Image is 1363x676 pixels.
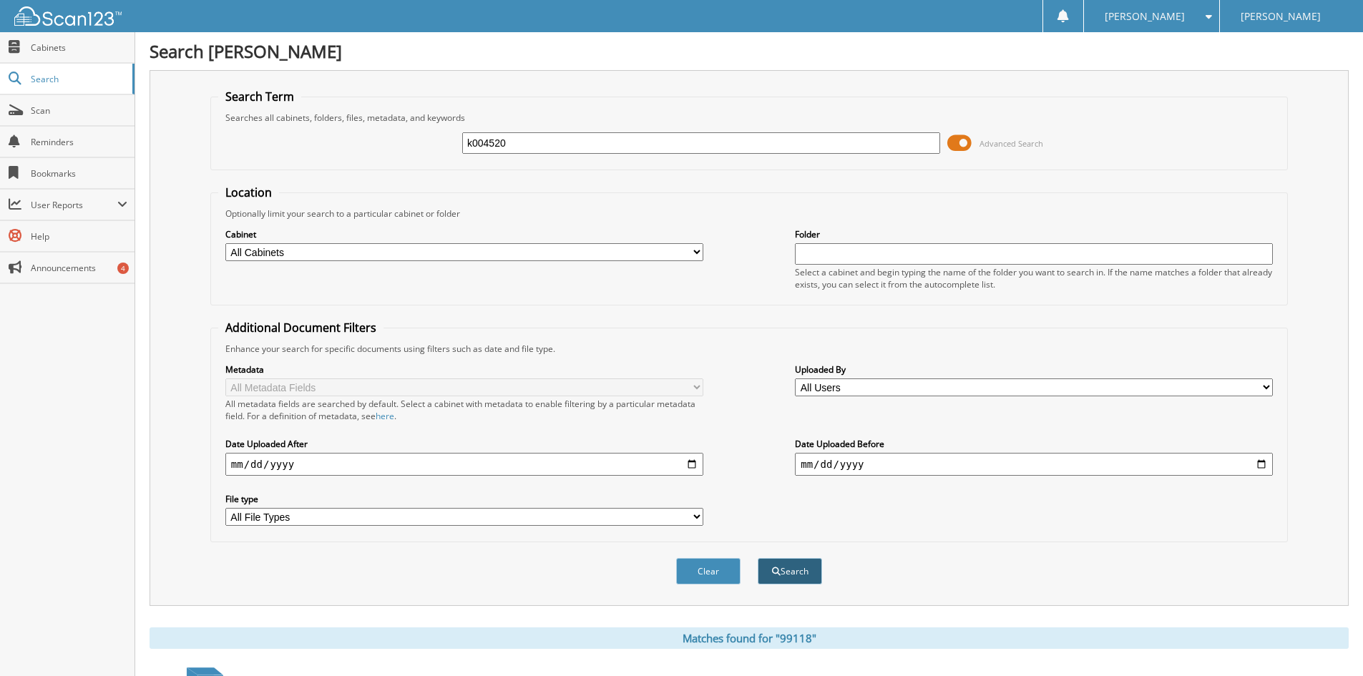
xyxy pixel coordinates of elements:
span: Help [31,230,127,243]
label: Folder [795,228,1273,240]
button: Clear [676,558,741,584]
label: File type [225,493,703,505]
img: scan123-logo-white.svg [14,6,122,26]
span: Scan [31,104,127,117]
div: 4 [117,263,129,274]
span: Reminders [31,136,127,148]
button: Search [758,558,822,584]
div: Searches all cabinets, folders, files, metadata, and keywords [218,112,1280,124]
legend: Location [218,185,279,200]
legend: Search Term [218,89,301,104]
iframe: Chat Widget [1291,607,1363,676]
span: User Reports [31,199,117,211]
span: [PERSON_NAME] [1105,12,1185,21]
h1: Search [PERSON_NAME] [150,39,1349,63]
label: Metadata [225,363,703,376]
label: Cabinet [225,228,703,240]
span: Bookmarks [31,167,127,180]
span: [PERSON_NAME] [1241,12,1321,21]
label: Date Uploaded Before [795,438,1273,450]
legend: Additional Document Filters [218,320,384,335]
span: Cabinets [31,41,127,54]
div: All metadata fields are searched by default. Select a cabinet with metadata to enable filtering b... [225,398,703,422]
div: Enhance your search for specific documents using filters such as date and file type. [218,343,1280,355]
label: Date Uploaded After [225,438,703,450]
div: Select a cabinet and begin typing the name of the folder you want to search in. If the name match... [795,266,1273,290]
input: start [225,453,703,476]
span: Search [31,73,125,85]
span: Announcements [31,262,127,274]
div: Matches found for "99118" [150,627,1349,649]
label: Uploaded By [795,363,1273,376]
a: here [376,410,394,422]
input: end [795,453,1273,476]
span: Advanced Search [979,138,1043,149]
div: Optionally limit your search to a particular cabinet or folder [218,207,1280,220]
